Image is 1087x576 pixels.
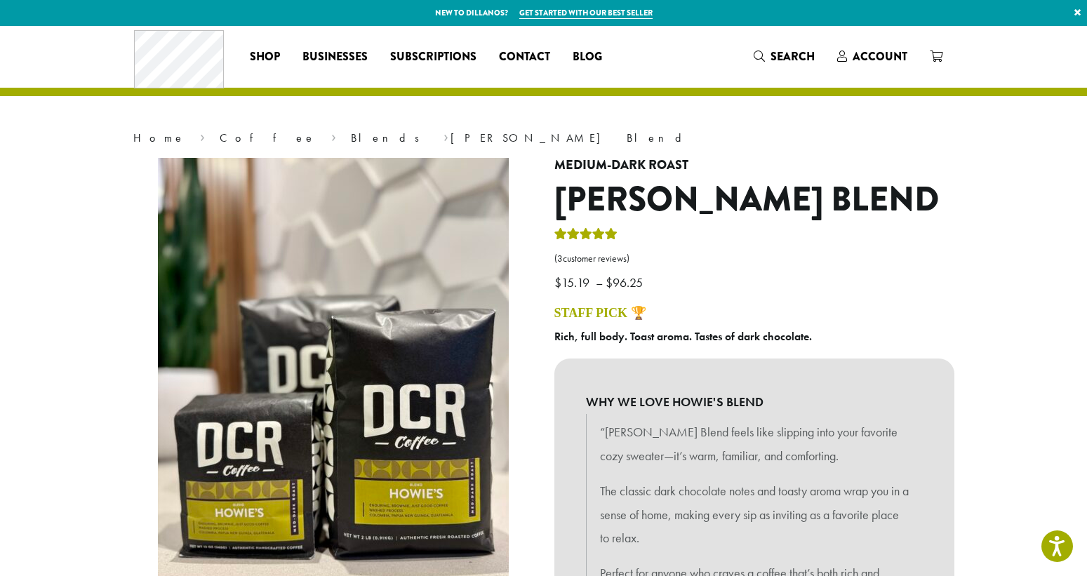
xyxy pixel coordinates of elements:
span: $ [554,274,561,290]
span: Shop [250,48,280,66]
span: 3 [557,253,563,264]
span: – [596,274,603,290]
nav: Breadcrumb [133,130,954,147]
a: (3customer reviews) [554,252,954,266]
p: The classic dark chocolate notes and toasty aroma wrap you in a sense of home, making every sip a... [600,479,909,550]
span: Search [771,48,815,65]
a: Search [742,45,826,68]
h1: [PERSON_NAME] Blend [554,180,954,220]
a: Get started with our best seller [519,7,653,19]
span: › [444,125,448,147]
span: Subscriptions [390,48,476,66]
b: Rich, full body. Toast aroma. Tastes of dark chocolate. [554,329,812,344]
a: STAFF PICK 🏆 [554,306,646,320]
a: Blends [351,130,429,145]
span: Contact [499,48,550,66]
a: Home [133,130,185,145]
b: WHY WE LOVE HOWIE'S BLEND [586,390,923,414]
span: Blog [573,48,602,66]
a: Shop [239,46,291,68]
bdi: 96.25 [606,274,646,290]
h4: Medium-Dark Roast [554,158,954,173]
span: Account [853,48,907,65]
div: Rated 4.67 out of 5 [554,226,618,247]
span: › [331,125,336,147]
p: “[PERSON_NAME] Blend feels like slipping into your favorite cozy sweater—it’s warm, familiar, and... [600,420,909,468]
bdi: 15.19 [554,274,593,290]
span: Businesses [302,48,368,66]
span: $ [606,274,613,290]
a: Coffee [220,130,316,145]
span: › [200,125,205,147]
